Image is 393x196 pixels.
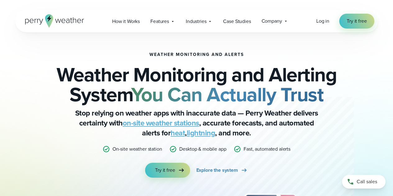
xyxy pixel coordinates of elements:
a: Try it free [339,14,374,29]
a: heat [171,127,185,139]
span: Explore the system [196,166,238,174]
h1: Weather Monitoring and Alerts [149,52,244,57]
a: on-site weather stations [123,117,199,129]
span: How it Works [112,18,140,25]
a: Log in [316,17,329,25]
span: Company [262,17,282,25]
p: Fast, automated alerts [244,145,290,153]
h2: Weather Monitoring and Alerting System [46,65,347,104]
a: lightning [187,127,215,139]
a: Case Studies [218,15,256,28]
p: Stop relying on weather apps with inaccurate data — Perry Weather delivers certainty with , accur... [72,108,321,138]
span: Call sales [357,178,377,185]
a: How it Works [107,15,145,28]
p: Desktop & mobile app [179,145,226,153]
span: Features [150,18,169,25]
p: On-site weather station [112,145,162,153]
span: Case Studies [223,18,251,25]
a: Explore the system [196,163,248,178]
span: Industries [186,18,206,25]
a: Try it free [145,163,190,178]
span: Try it free [155,166,175,174]
strong: You Can Actually Trust [131,80,323,109]
a: Call sales [342,175,386,189]
span: Try it free [347,17,367,25]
